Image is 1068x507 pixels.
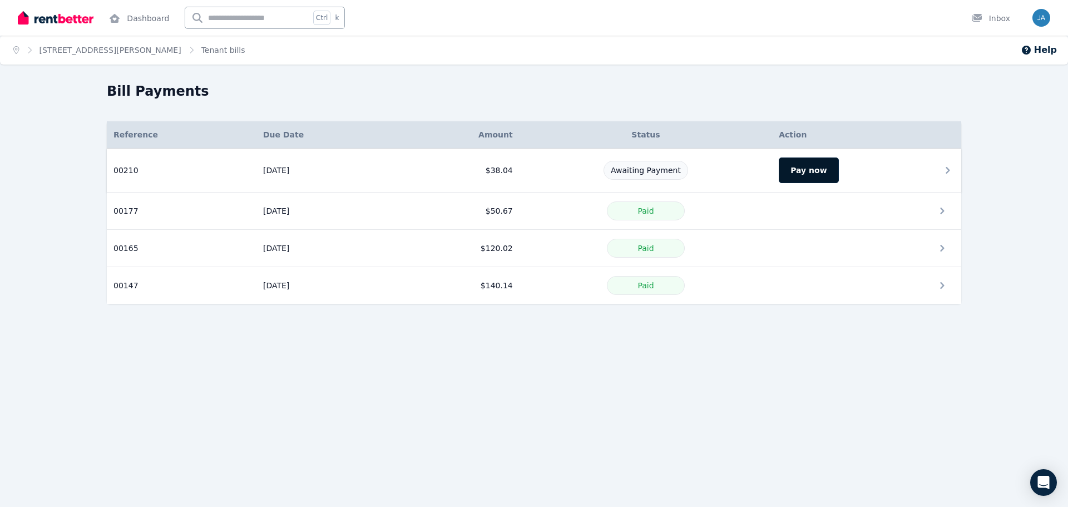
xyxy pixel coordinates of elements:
img: RentBetter [18,9,93,26]
button: Pay now [779,157,838,183]
a: [STREET_ADDRESS][PERSON_NAME] [39,46,181,55]
span: Paid [637,244,654,253]
span: 00177 [113,205,139,216]
img: Jade Salmon [1032,9,1050,27]
th: Due Date [256,121,396,149]
td: [DATE] [256,193,396,230]
span: Paid [637,206,654,215]
th: Amount [396,121,519,149]
td: $38.04 [396,149,519,193]
td: $140.14 [396,267,519,304]
td: [DATE] [256,267,396,304]
td: $120.02 [396,230,519,267]
div: Inbox [971,13,1010,24]
span: 00147 [113,280,139,291]
span: Reference [113,129,158,140]
td: [DATE] [256,230,396,267]
th: Status [520,121,773,149]
td: $50.67 [396,193,519,230]
td: [DATE] [256,149,396,193]
span: Ctrl [313,11,330,25]
button: Help [1021,43,1057,57]
span: k [335,13,339,22]
th: Action [772,121,961,149]
span: 00165 [113,243,139,254]
h1: Bill Payments [107,82,209,100]
span: 00210 [113,165,139,176]
span: Tenant bills [201,45,245,56]
div: Open Intercom Messenger [1030,469,1057,496]
span: Awaiting Payment [611,166,681,175]
span: Paid [637,281,654,290]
